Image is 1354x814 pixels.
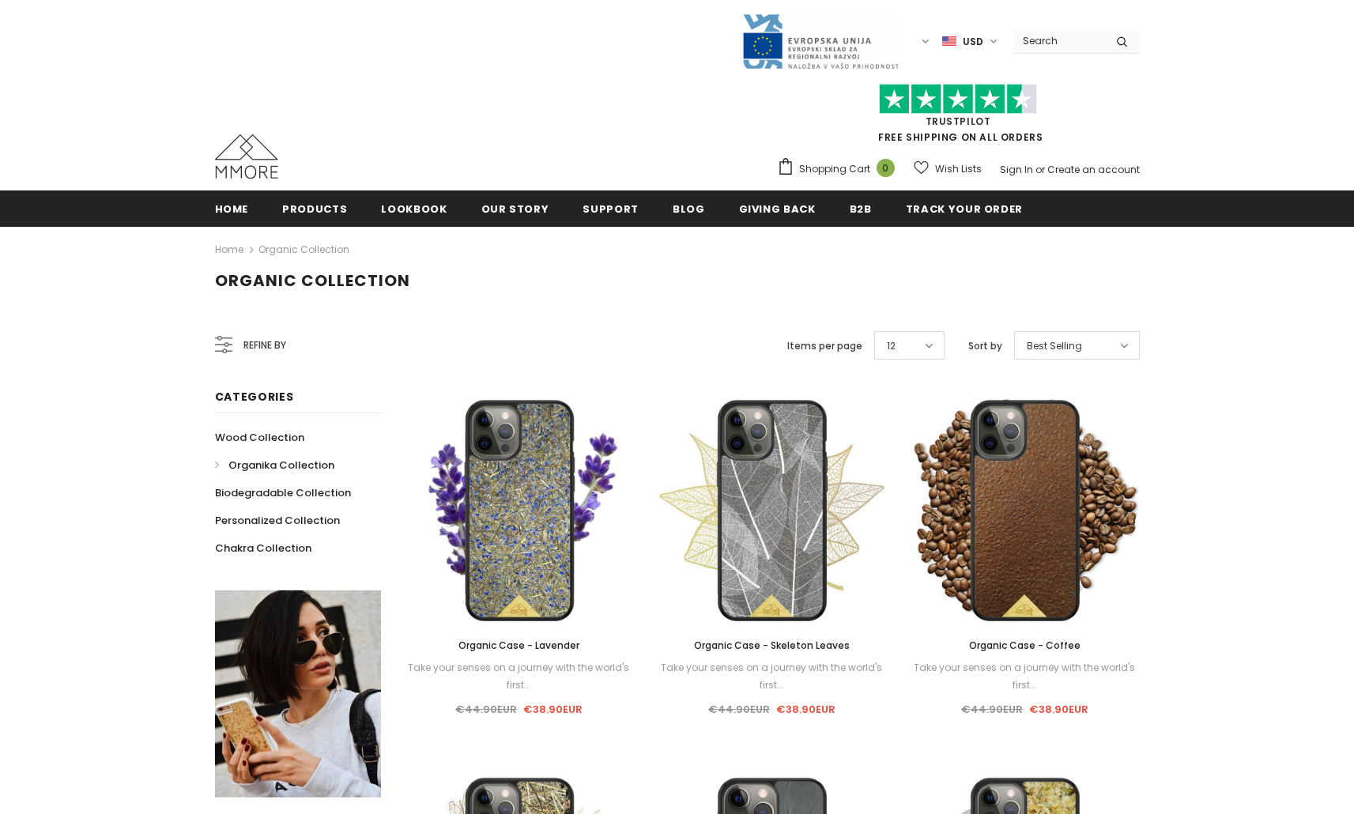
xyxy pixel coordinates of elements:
span: Lookbook [381,202,447,217]
a: Create an account [1047,163,1140,176]
span: €38.90EUR [776,702,835,717]
span: €44.90EUR [455,702,517,717]
a: Track your order [906,190,1023,226]
img: Javni Razpis [741,13,900,70]
span: Giving back [739,202,816,217]
span: FREE SHIPPING ON ALL ORDERS [777,91,1140,144]
a: Lookbook [381,190,447,226]
a: Organic Case - Lavender [405,637,634,654]
a: Blog [673,190,705,226]
span: Home [215,202,249,217]
a: Organic Case - Coffee [910,637,1139,654]
span: 0 [877,159,895,177]
a: Organic Case - Skeleton Leaves [657,637,886,654]
a: Organic Collection [258,243,349,256]
img: USD [942,35,956,48]
div: Take your senses on a journey with the world's first... [910,659,1139,694]
a: Trustpilot [926,115,991,128]
a: support [583,190,639,226]
a: Wish Lists [914,155,982,183]
span: Track your order [906,202,1023,217]
span: Personalized Collection [215,513,340,528]
a: Home [215,240,243,259]
a: B2B [850,190,872,226]
a: Shopping Cart 0 [777,157,903,181]
span: Best Selling [1027,338,1082,354]
label: Items per page [787,338,862,354]
a: Javni Razpis [741,34,900,47]
a: Wood Collection [215,424,304,451]
span: USD [963,34,983,50]
span: B2B [850,202,872,217]
a: Organika Collection [215,451,334,479]
img: Trust Pilot Stars [879,84,1037,115]
span: or [1035,163,1045,176]
span: Wood Collection [215,430,304,445]
span: Organic Case - Skeleton Leaves [694,639,850,652]
a: Chakra Collection [215,534,311,562]
span: €38.90EUR [1029,702,1088,717]
label: Sort by [968,338,1002,354]
span: €44.90EUR [961,702,1023,717]
span: Chakra Collection [215,541,311,556]
div: Take your senses on a journey with the world's first... [405,659,634,694]
a: Giving back [739,190,816,226]
span: €44.90EUR [708,702,770,717]
a: Sign In [1000,163,1033,176]
span: 12 [887,338,896,354]
img: MMORE Cases [215,134,278,179]
span: Wish Lists [935,161,982,177]
span: Biodegradable Collection [215,485,351,500]
input: Search Site [1013,29,1104,52]
span: Shopping Cart [799,161,870,177]
span: support [583,202,639,217]
span: Our Story [481,202,549,217]
a: Biodegradable Collection [215,479,351,507]
span: Organic Collection [215,269,410,292]
span: Refine by [243,337,286,354]
span: €38.90EUR [523,702,583,717]
span: Organic Case - Coffee [969,639,1081,652]
span: Categories [215,389,294,405]
a: Personalized Collection [215,507,340,534]
span: Blog [673,202,705,217]
span: Organic Case - Lavender [458,639,579,652]
div: Take your senses on a journey with the world's first... [657,659,886,694]
a: Products [282,190,347,226]
span: Products [282,202,347,217]
a: Our Story [481,190,549,226]
a: Home [215,190,249,226]
span: Organika Collection [228,458,334,473]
